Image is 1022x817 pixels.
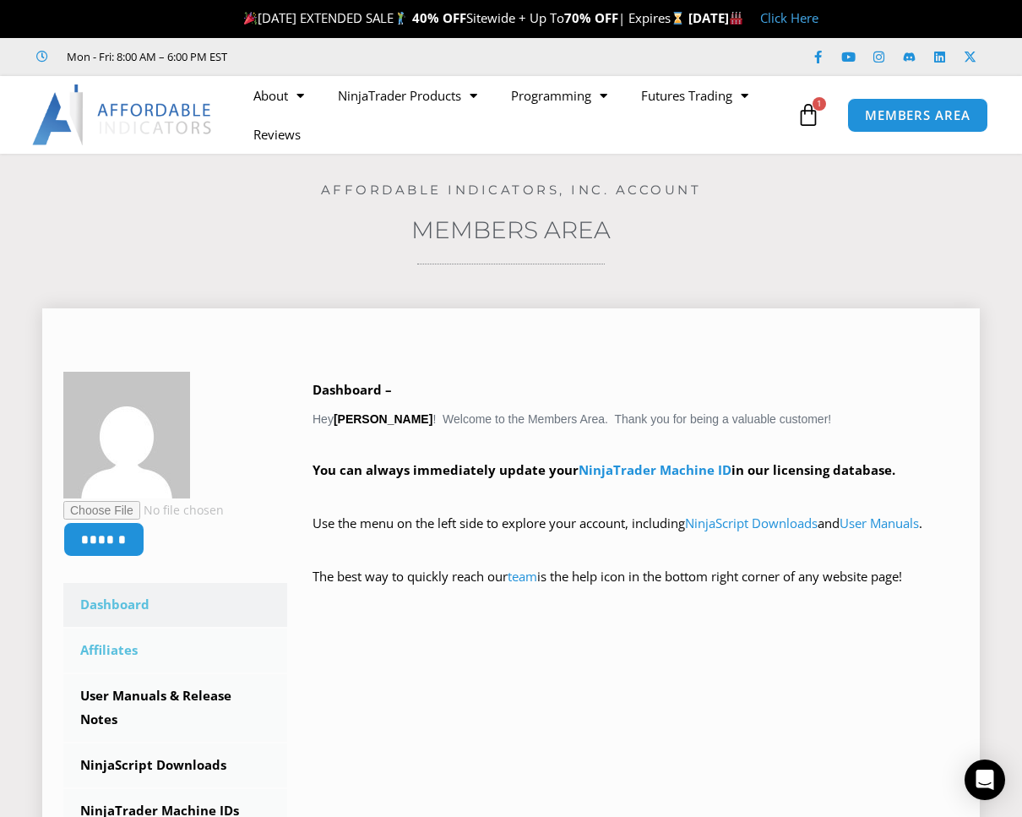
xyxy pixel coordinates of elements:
span: 1 [813,97,826,111]
a: NinjaScript Downloads [63,743,287,787]
span: MEMBERS AREA [865,109,970,122]
a: Click Here [760,9,818,26]
img: 🎉 [244,12,257,25]
img: 306a39d853fe7ca0a83b64c3a9ab38c2617219f6aea081d20322e8e32295346b [63,372,190,498]
a: Programming [494,76,624,115]
img: LogoAI | Affordable Indicators – NinjaTrader [32,84,214,145]
a: Affiliates [63,629,287,673]
a: 1 [771,90,845,139]
a: team [508,568,537,585]
p: The best way to quickly reach our is the help icon in the bottom right corner of any website page! [313,565,959,613]
span: Mon - Fri: 8:00 AM – 6:00 PM EST [63,46,227,67]
img: 🏌️‍♂️ [394,12,407,25]
a: Reviews [236,115,318,154]
a: Futures Trading [624,76,765,115]
nav: Menu [236,76,792,154]
img: 🏭 [730,12,742,25]
b: Dashboard – [313,381,392,398]
a: User Manuals & Release Notes [63,674,287,742]
iframe: Customer reviews powered by Trustpilot [251,48,504,65]
strong: You can always immediately update your in our licensing database. [313,461,895,478]
strong: [DATE] [688,9,743,26]
a: NinjaTrader Machine ID [579,461,731,478]
div: Open Intercom Messenger [965,760,1005,800]
a: MEMBERS AREA [847,98,988,133]
a: About [236,76,321,115]
span: [DATE] EXTENDED SALE Sitewide + Up To | Expires [240,9,688,26]
strong: [PERSON_NAME] [334,412,432,426]
p: Use the menu on the left side to explore your account, including and . [313,512,959,559]
a: NinjaTrader Products [321,76,494,115]
div: Hey ! Welcome to the Members Area. Thank you for being a valuable customer! [313,379,959,613]
strong: 70% OFF [564,9,618,26]
img: ⌛ [671,12,684,25]
a: Affordable Indicators, Inc. Account [321,182,702,198]
a: Members Area [411,215,611,244]
a: User Manuals [840,515,919,531]
strong: 40% OFF [412,9,466,26]
a: Dashboard [63,583,287,627]
a: NinjaScript Downloads [685,515,818,531]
